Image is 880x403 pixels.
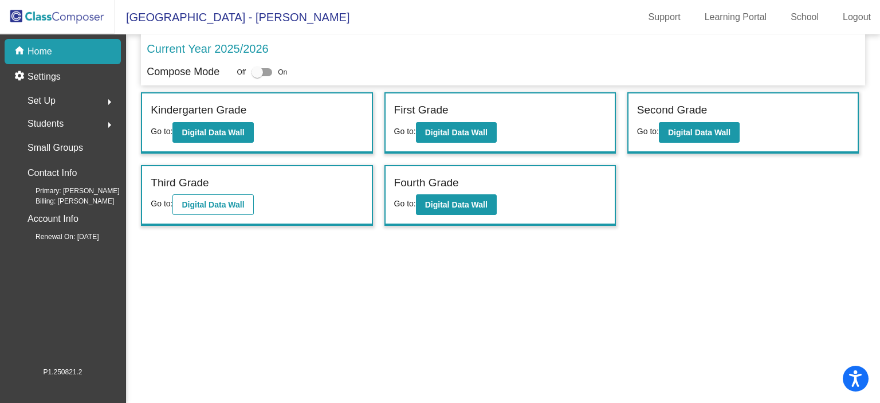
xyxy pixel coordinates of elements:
mat-icon: arrow_right [103,95,116,109]
p: Home [27,45,52,58]
b: Digital Data Wall [182,128,244,137]
b: Digital Data Wall [668,128,730,137]
p: Small Groups [27,140,83,156]
span: Set Up [27,93,56,109]
label: First Grade [394,102,449,119]
span: Off [237,67,246,77]
button: Digital Data Wall [172,122,253,143]
a: Logout [834,8,880,26]
p: Contact Info [27,165,77,181]
mat-icon: home [14,45,27,58]
span: Students [27,116,64,132]
button: Digital Data Wall [416,194,497,215]
p: Account Info [27,211,78,227]
span: Go to: [394,127,416,136]
a: School [781,8,828,26]
label: Third Grade [151,175,209,191]
span: Go to: [637,127,659,136]
button: Digital Data Wall [659,122,740,143]
label: Fourth Grade [394,175,459,191]
p: Compose Mode [147,64,219,80]
button: Digital Data Wall [172,194,253,215]
mat-icon: settings [14,70,27,84]
b: Digital Data Wall [182,200,244,209]
b: Digital Data Wall [425,128,488,137]
label: Second Grade [637,102,708,119]
span: Primary: [PERSON_NAME] [17,186,120,196]
span: On [278,67,287,77]
span: Renewal On: [DATE] [17,232,99,242]
mat-icon: arrow_right [103,118,116,132]
p: Settings [27,70,61,84]
span: [GEOGRAPHIC_DATA] - [PERSON_NAME] [115,8,349,26]
span: Go to: [394,199,416,208]
b: Digital Data Wall [425,200,488,209]
label: Kindergarten Grade [151,102,246,119]
a: Support [639,8,690,26]
a: Learning Portal [696,8,776,26]
span: Go to: [151,127,172,136]
span: Go to: [151,199,172,208]
p: Current Year 2025/2026 [147,40,268,57]
button: Digital Data Wall [416,122,497,143]
span: Billing: [PERSON_NAME] [17,196,114,206]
